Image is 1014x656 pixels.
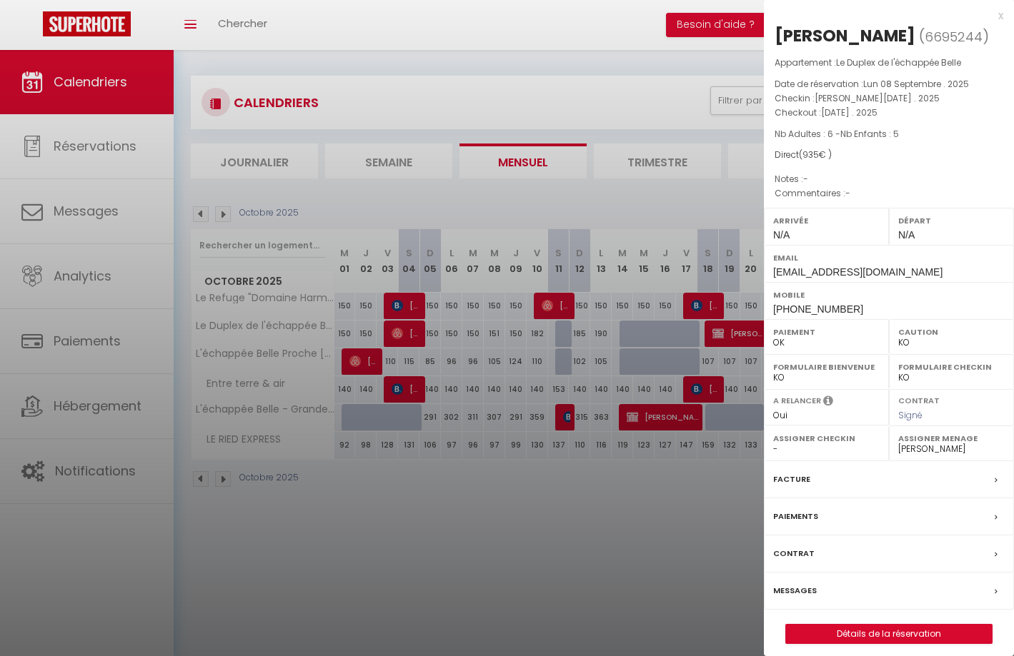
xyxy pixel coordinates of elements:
p: Notes : [775,172,1003,186]
p: Commentaires : [775,186,1003,201]
p: Date de réservation : [775,77,1003,91]
span: ( € ) [799,148,832,161]
span: [PERSON_NAME][DATE] . 2025 [815,92,940,104]
span: Le Duplex de l'échappée Belle [836,56,961,69]
div: Direct [775,148,1003,162]
label: Assigner Menage [898,431,1005,445]
span: Signé [898,409,923,421]
label: Messages [773,583,817,598]
label: Formulaire Bienvenue [773,360,880,374]
span: Lun 08 Septembre . 2025 [863,78,969,90]
label: Départ [898,213,1005,228]
p: Checkin : [775,91,1003,106]
span: N/A [773,229,790,241]
button: Détails de la réservation [785,624,993,644]
label: Arrivée [773,213,880,228]
button: Ouvrir le widget de chat LiveChat [11,6,54,49]
label: Email [773,251,1005,265]
label: Facture [773,472,810,487]
p: Checkout : [775,106,1003,120]
label: Contrat [773,546,815,561]
div: [PERSON_NAME] [775,24,915,47]
i: Sélectionner OUI si vous souhaiter envoyer les séquences de messages post-checkout [823,395,833,410]
span: - [845,187,850,199]
div: x [764,7,1003,24]
span: 935 [802,148,819,161]
label: Contrat [898,395,940,404]
span: - [803,173,808,185]
span: [EMAIL_ADDRESS][DOMAIN_NAME] [773,266,943,278]
label: Formulaire Checkin [898,360,1005,374]
p: Appartement : [775,56,1003,70]
span: 6695244 [925,28,983,46]
label: Caution [898,325,1005,339]
label: A relancer [773,395,821,407]
label: Assigner Checkin [773,431,880,445]
label: Paiement [773,325,880,339]
span: [PHONE_NUMBER] [773,303,863,315]
span: Nb Adultes : 6 - [775,128,899,140]
span: N/A [898,229,915,241]
span: Nb Enfants : 5 [840,128,899,140]
span: [DATE] . 2025 [821,106,878,118]
span: ( ) [919,26,989,46]
iframe: Chat [953,592,1003,645]
label: Paiements [773,509,818,524]
a: Détails de la réservation [786,625,992,643]
label: Mobile [773,288,1005,302]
